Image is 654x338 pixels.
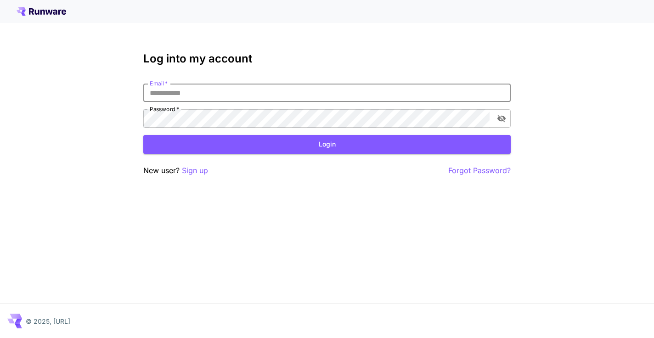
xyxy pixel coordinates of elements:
[150,105,179,113] label: Password
[182,165,208,176] button: Sign up
[448,165,511,176] button: Forgot Password?
[150,79,168,87] label: Email
[143,165,208,176] p: New user?
[143,52,511,65] h3: Log into my account
[143,135,511,154] button: Login
[493,110,510,127] button: toggle password visibility
[26,316,70,326] p: © 2025, [URL]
